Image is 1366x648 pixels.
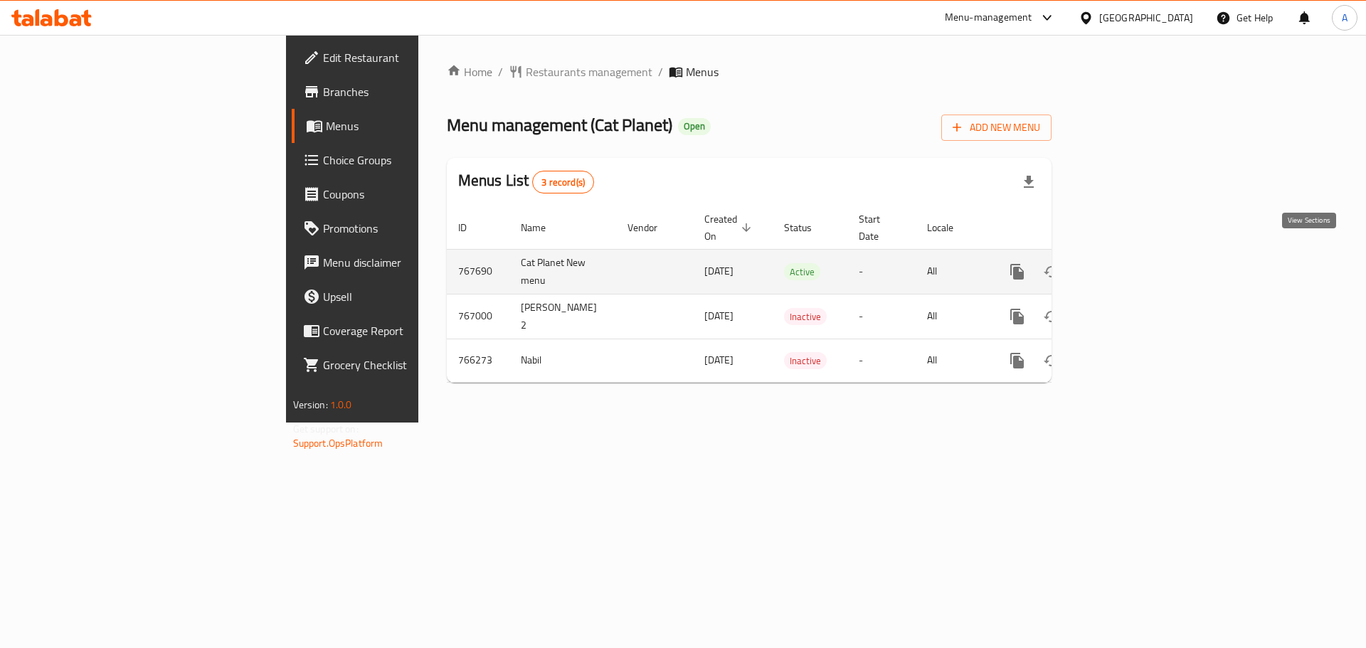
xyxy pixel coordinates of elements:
[323,152,503,169] span: Choice Groups
[704,211,756,245] span: Created On
[945,9,1032,26] div: Menu-management
[292,143,514,177] a: Choice Groups
[292,109,514,143] a: Menus
[847,294,916,339] td: -
[532,171,594,193] div: Total records count
[953,119,1040,137] span: Add New Menu
[941,115,1052,141] button: Add New Menu
[293,434,383,452] a: Support.OpsPlatform
[323,220,503,237] span: Promotions
[1342,10,1348,26] span: A
[916,249,989,294] td: All
[704,351,734,369] span: [DATE]
[292,245,514,280] a: Menu disclaimer
[784,219,830,236] span: Status
[784,353,827,369] span: Inactive
[1000,299,1034,334] button: more
[1012,165,1046,199] div: Export file
[292,75,514,109] a: Branches
[678,120,711,132] span: Open
[458,170,594,193] h2: Menus List
[784,263,820,280] div: Active
[678,118,711,135] div: Open
[916,294,989,339] td: All
[704,307,734,325] span: [DATE]
[293,420,359,438] span: Get support on:
[784,309,827,325] span: Inactive
[458,219,485,236] span: ID
[784,308,827,325] div: Inactive
[447,109,672,141] span: Menu management ( Cat Planet )
[1000,255,1034,289] button: more
[859,211,899,245] span: Start Date
[526,63,652,80] span: Restaurants management
[323,83,503,100] span: Branches
[989,206,1148,250] th: Actions
[509,63,652,80] a: Restaurants management
[323,186,503,203] span: Coupons
[323,322,503,339] span: Coverage Report
[323,254,503,271] span: Menu disclaimer
[521,219,564,236] span: Name
[447,63,1052,80] nav: breadcrumb
[323,356,503,373] span: Grocery Checklist
[628,219,676,236] span: Vendor
[784,264,820,280] span: Active
[509,249,616,294] td: Cat Planet New menu
[292,348,514,382] a: Grocery Checklist
[704,262,734,280] span: [DATE]
[847,339,916,382] td: -
[686,63,719,80] span: Menus
[1000,344,1034,378] button: more
[292,211,514,245] a: Promotions
[447,206,1148,383] table: enhanced table
[533,176,593,189] span: 3 record(s)
[784,352,827,369] div: Inactive
[292,314,514,348] a: Coverage Report
[509,339,616,382] td: Nabil
[292,41,514,75] a: Edit Restaurant
[292,280,514,314] a: Upsell
[509,294,616,339] td: [PERSON_NAME] 2
[916,339,989,382] td: All
[323,49,503,66] span: Edit Restaurant
[330,395,352,414] span: 1.0.0
[927,219,972,236] span: Locale
[323,288,503,305] span: Upsell
[1034,344,1069,378] button: Change Status
[1034,299,1069,334] button: Change Status
[658,63,663,80] li: /
[847,249,916,294] td: -
[326,117,503,134] span: Menus
[293,395,328,414] span: Version:
[1034,255,1069,289] button: Change Status
[1099,10,1193,26] div: [GEOGRAPHIC_DATA]
[292,177,514,211] a: Coupons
